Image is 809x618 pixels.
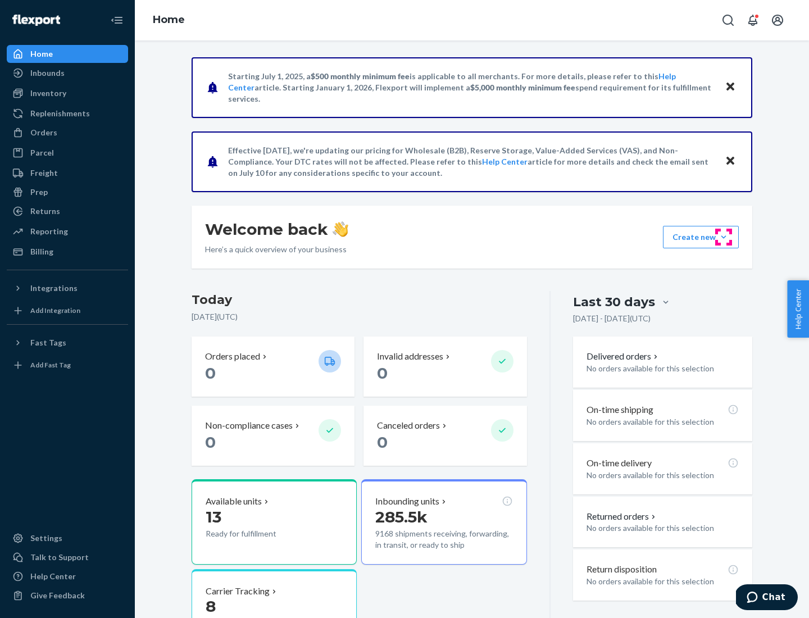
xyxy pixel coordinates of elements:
p: [DATE] - [DATE] ( UTC ) [573,313,651,324]
a: Inbounds [7,64,128,82]
img: hand-wave emoji [333,221,348,237]
div: Add Fast Tag [30,360,71,370]
span: 13 [206,507,221,526]
p: Invalid addresses [377,350,443,363]
a: Help Center [7,567,128,585]
button: Help Center [787,280,809,338]
button: Non-compliance cases 0 [192,406,354,466]
a: Settings [7,529,128,547]
span: 0 [377,363,388,383]
p: On-time delivery [587,457,652,470]
div: Replenishments [30,108,90,119]
button: Integrations [7,279,128,297]
p: Canceled orders [377,419,440,432]
a: Help Center [482,157,528,166]
button: Create new [663,226,739,248]
span: 0 [205,363,216,383]
button: Delivered orders [587,350,660,363]
a: Orders [7,124,128,142]
div: Give Feedback [30,590,85,601]
button: Open Search Box [717,9,739,31]
p: Starting July 1, 2025, a is applicable to all merchants. For more details, please refer to this a... [228,71,714,104]
p: Here’s a quick overview of your business [205,244,348,255]
div: Prep [30,187,48,198]
button: Open notifications [742,9,764,31]
div: Talk to Support [30,552,89,563]
a: Prep [7,183,128,201]
span: 0 [377,433,388,452]
p: No orders available for this selection [587,522,739,534]
a: Add Fast Tag [7,356,128,374]
button: Talk to Support [7,548,128,566]
p: Effective [DATE], we're updating our pricing for Wholesale (B2B), Reserve Storage, Value-Added Se... [228,145,714,179]
span: 285.5k [375,507,428,526]
div: Returns [30,206,60,217]
a: Home [153,13,185,26]
h1: Welcome back [205,219,348,239]
button: Canceled orders 0 [363,406,526,466]
div: Parcel [30,147,54,158]
a: Add Integration [7,302,128,320]
button: Available units13Ready for fulfillment [192,479,357,565]
p: No orders available for this selection [587,576,739,587]
a: Home [7,45,128,63]
p: Carrier Tracking [206,585,270,598]
p: Non-compliance cases [205,419,293,432]
div: Inventory [30,88,66,99]
div: Integrations [30,283,78,294]
div: Billing [30,246,53,257]
div: Last 30 days [573,293,655,311]
p: Available units [206,495,262,508]
button: Give Feedback [7,587,128,605]
p: On-time shipping [587,403,653,416]
button: Close [723,79,738,96]
p: 9168 shipments receiving, forwarding, in transit, or ready to ship [375,528,512,551]
div: Inbounds [30,67,65,79]
p: No orders available for this selection [587,470,739,481]
button: Close Navigation [106,9,128,31]
a: Returns [7,202,128,220]
p: No orders available for this selection [587,363,739,374]
button: Fast Tags [7,334,128,352]
img: Flexport logo [12,15,60,26]
p: Return disposition [587,563,657,576]
span: 0 [205,433,216,452]
h3: Today [192,291,527,309]
span: 8 [206,597,216,616]
span: $500 monthly minimum fee [311,71,410,81]
div: Freight [30,167,58,179]
div: Help Center [30,571,76,582]
a: Parcel [7,144,128,162]
a: Inventory [7,84,128,102]
p: [DATE] ( UTC ) [192,311,527,322]
div: Home [30,48,53,60]
div: Fast Tags [30,337,66,348]
a: Freight [7,164,128,182]
p: No orders available for this selection [587,416,739,428]
button: Close [723,153,738,170]
div: Settings [30,533,62,544]
a: Billing [7,243,128,261]
p: Inbounding units [375,495,439,508]
div: Orders [30,127,57,138]
a: Reporting [7,222,128,240]
a: Replenishments [7,104,128,122]
p: Ready for fulfillment [206,528,310,539]
button: Orders placed 0 [192,337,354,397]
ol: breadcrumbs [144,4,194,37]
button: Inbounding units285.5k9168 shipments receiving, forwarding, in transit, or ready to ship [361,479,526,565]
button: Returned orders [587,510,658,523]
div: Reporting [30,226,68,237]
div: Add Integration [30,306,80,315]
button: Open account menu [766,9,789,31]
p: Orders placed [205,350,260,363]
button: Invalid addresses 0 [363,337,526,397]
span: $5,000 monthly minimum fee [470,83,575,92]
iframe: Opens a widget where you can chat to one of our agents [736,584,798,612]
